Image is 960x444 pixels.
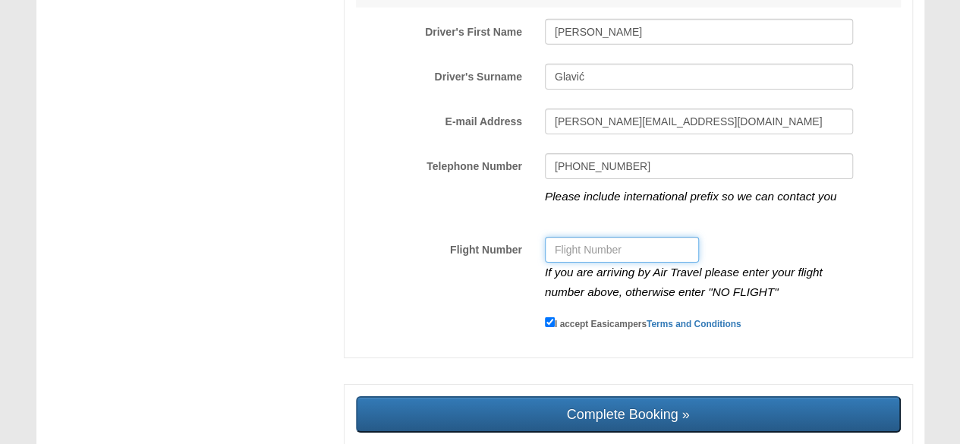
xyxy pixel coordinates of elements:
[345,153,534,174] label: Telephone Number
[345,237,534,257] label: Flight Number
[555,319,741,329] small: I accept Easicampers
[345,19,534,39] label: Driver's First Name
[356,396,901,433] input: Complete Booking »
[647,319,741,329] a: Terms and Conditions
[545,237,699,263] input: Flight Number
[545,64,853,90] input: Driver's Surname
[545,266,823,298] i: If you are arriving by Air Travel please enter your flight number above, otherwise enter "NO FLIGHT"
[545,109,853,134] input: E-mail Address
[345,109,534,129] label: E-mail Address
[545,317,555,327] input: I accept EasicampersTerms and Conditions
[345,64,534,84] label: Driver's Surname
[545,19,853,45] input: Driver's First Name
[545,190,836,203] i: Please include international prefix so we can contact you
[545,153,853,179] input: Telephone Number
